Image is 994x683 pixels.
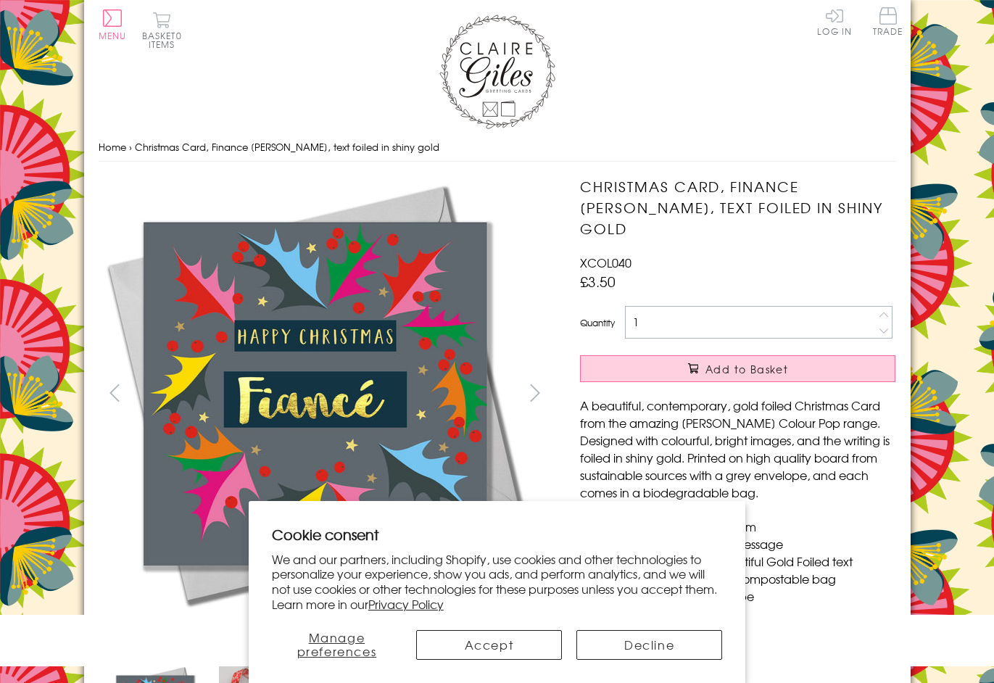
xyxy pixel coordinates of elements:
[580,254,631,271] span: XCOL040
[873,7,903,36] span: Trade
[272,524,723,545] h2: Cookie consent
[580,355,895,382] button: Add to Basket
[551,176,986,611] img: Christmas Card, Finance Bright Holly, text foiled in shiny gold
[272,630,402,660] button: Manage preferences
[272,552,723,612] p: We and our partners, including Shopify, use cookies and other technologies to personalize your ex...
[99,9,127,40] button: Menu
[580,397,895,501] p: A beautiful, contemporary, gold foiled Christmas Card from the amazing [PERSON_NAME] Colour Pop r...
[99,133,896,162] nav: breadcrumbs
[135,140,439,154] span: Christmas Card, Finance [PERSON_NAME], text foiled in shiny gold
[518,376,551,409] button: next
[580,316,615,329] label: Quantity
[705,362,788,376] span: Add to Basket
[98,176,533,611] img: Christmas Card, Finance Bright Holly, text foiled in shiny gold
[129,140,132,154] span: ›
[149,29,182,51] span: 0 items
[439,15,555,129] img: Claire Giles Greetings Cards
[576,630,722,660] button: Decline
[297,629,377,660] span: Manage preferences
[142,12,182,49] button: Basket0 items
[99,376,131,409] button: prev
[416,630,562,660] button: Accept
[817,7,852,36] a: Log In
[580,271,616,291] span: £3.50
[873,7,903,38] a: Trade
[99,29,127,42] span: Menu
[368,595,444,613] a: Privacy Policy
[580,176,895,239] h1: Christmas Card, Finance [PERSON_NAME], text foiled in shiny gold
[99,140,126,154] a: Home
